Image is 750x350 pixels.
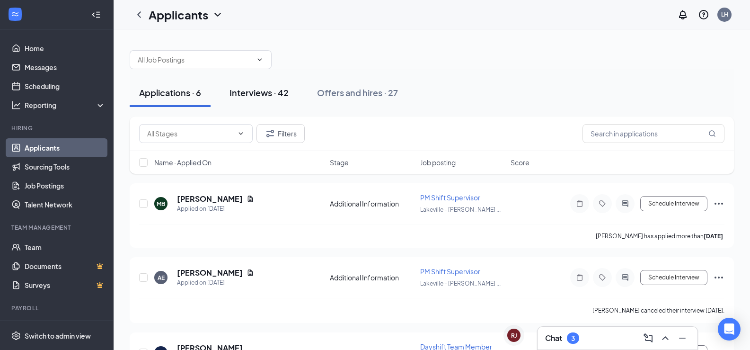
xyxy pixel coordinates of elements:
[25,157,106,176] a: Sourcing Tools
[10,9,20,19] svg: WorkstreamLogo
[619,274,631,281] svg: ActiveChat
[25,331,91,341] div: Switch to admin view
[25,138,106,157] a: Applicants
[158,274,165,282] div: AE
[420,280,501,287] span: Lakeville - [PERSON_NAME] ...
[698,9,709,20] svg: QuestionInfo
[675,331,690,346] button: Minimize
[718,318,741,341] div: Open Intercom Messenger
[25,58,106,77] a: Messages
[133,9,145,20] svg: ChevronLeft
[25,276,106,295] a: SurveysCrown
[138,54,252,65] input: All Job Postings
[420,158,456,167] span: Job posting
[25,39,106,58] a: Home
[545,333,562,343] h3: Chat
[25,176,106,195] a: Job Postings
[658,331,673,346] button: ChevronUp
[247,195,254,203] svg: Document
[511,332,517,340] div: RJ
[177,194,243,204] h5: [PERSON_NAME]
[592,306,724,315] div: [PERSON_NAME] canceled their interview [DATE].
[177,278,254,287] div: Applied on [DATE]
[330,273,415,282] div: Additional Information
[229,87,289,99] div: Interviews · 42
[640,270,707,285] button: Schedule Interview
[574,200,585,207] svg: Note
[247,269,254,277] svg: Document
[11,331,21,341] svg: Settings
[571,334,575,342] div: 3
[177,204,254,214] div: Applied on [DATE]
[91,10,101,19] svg: Collapse
[317,87,398,99] div: Offers and hires · 27
[149,7,208,23] h1: Applicants
[640,196,707,211] button: Schedule Interview
[596,232,724,240] p: [PERSON_NAME] has applied more than .
[256,124,305,143] button: Filter Filters
[619,200,631,207] svg: ActiveChat
[147,128,233,139] input: All Stages
[721,10,728,18] div: LH
[25,257,106,276] a: DocumentsCrown
[11,304,104,312] div: Payroll
[511,158,529,167] span: Score
[25,195,106,214] a: Talent Network
[139,87,201,99] div: Applications · 6
[212,9,223,20] svg: ChevronDown
[582,124,724,143] input: Search in applications
[154,158,212,167] span: Name · Applied On
[157,200,165,208] div: MB
[708,130,716,137] svg: MagnifyingGlass
[25,100,106,110] div: Reporting
[597,274,608,281] svg: Tag
[330,158,349,167] span: Stage
[420,267,480,276] span: PM Shift Supervisor
[643,332,654,344] svg: ComposeMessage
[25,318,106,337] a: PayrollCrown
[420,193,480,202] span: PM Shift Supervisor
[25,77,106,96] a: Scheduling
[597,200,608,207] svg: Tag
[641,331,656,346] button: ComposeMessage
[713,272,724,283] svg: Ellipses
[25,238,106,257] a: Team
[713,198,724,209] svg: Ellipses
[237,130,245,137] svg: ChevronDown
[704,233,723,240] b: [DATE]
[256,56,264,63] svg: ChevronDown
[265,128,276,139] svg: Filter
[660,332,671,344] svg: ChevronUp
[677,9,688,20] svg: Notifications
[11,124,104,132] div: Hiring
[420,206,501,213] span: Lakeville - [PERSON_NAME] ...
[330,199,415,208] div: Additional Information
[11,100,21,110] svg: Analysis
[574,274,585,281] svg: Note
[11,224,104,232] div: Team Management
[177,268,243,278] h5: [PERSON_NAME]
[677,332,688,344] svg: Minimize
